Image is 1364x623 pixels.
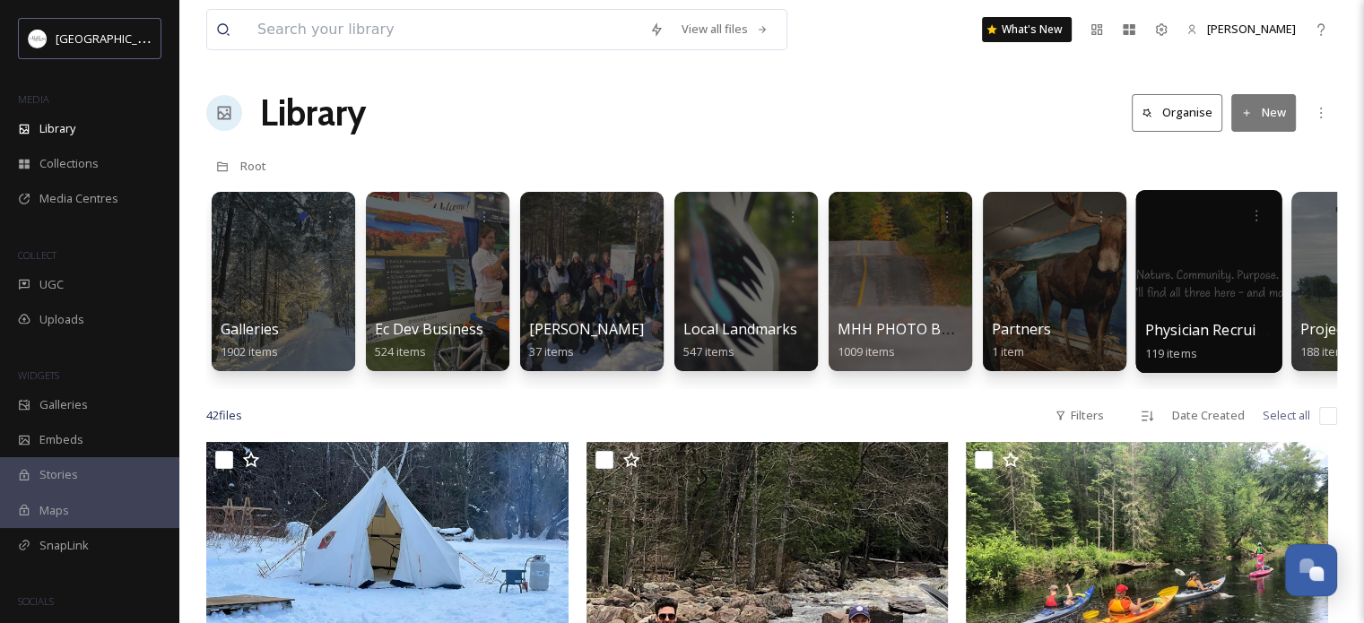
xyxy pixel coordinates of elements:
[673,12,778,47] a: View all files
[39,502,69,519] span: Maps
[375,321,535,359] a: Ec Dev Business Photos524 items
[1163,398,1254,433] div: Date Created
[248,10,640,49] input: Search your library
[683,343,734,359] span: 547 items
[240,155,266,177] a: Root
[683,319,797,339] span: Local Landmarks
[39,190,118,207] span: Media Centres
[18,248,56,262] span: COLLECT
[39,431,83,448] span: Embeds
[1145,344,1197,360] span: 119 items
[1046,398,1113,433] div: Filters
[1300,343,1351,359] span: 188 items
[1132,94,1222,131] button: Organise
[221,343,278,359] span: 1902 items
[529,343,574,359] span: 37 items
[375,343,426,359] span: 524 items
[1177,12,1305,47] a: [PERSON_NAME]
[529,321,644,359] a: [PERSON_NAME]37 items
[992,319,1051,339] span: Partners
[39,311,84,328] span: Uploads
[221,321,279,359] a: Galleries1902 items
[1300,319,1355,339] span: Projects
[206,407,242,424] span: 42 file s
[39,155,99,172] span: Collections
[1207,21,1296,37] span: [PERSON_NAME]
[56,30,169,47] span: [GEOGRAPHIC_DATA]
[1300,321,1355,359] a: Projects188 items
[221,319,279,339] span: Galleries
[1145,320,1297,340] span: Physician Recruitment
[992,321,1051,359] a: Partners1 item
[39,537,89,554] span: SnapLink
[39,276,64,293] span: UGC
[838,343,895,359] span: 1009 items
[39,466,78,483] span: Stories
[1263,407,1310,424] span: Select all
[1145,322,1297,361] a: Physician Recruitment119 items
[39,396,88,413] span: Galleries
[260,86,366,140] a: Library
[838,321,970,359] a: MHH PHOTO BANK1009 items
[1132,94,1231,131] a: Organise
[992,343,1024,359] span: 1 item
[18,594,54,608] span: SOCIALS
[1285,544,1337,596] button: Open Chat
[240,158,266,174] span: Root
[18,92,49,106] span: MEDIA
[375,319,535,339] span: Ec Dev Business Photos
[838,319,970,339] span: MHH PHOTO BANK
[529,319,644,339] span: [PERSON_NAME]
[683,321,797,359] a: Local Landmarks547 items
[982,17,1072,42] a: What's New
[18,368,59,382] span: WIDGETS
[29,30,47,48] img: Frame%2013.png
[1231,94,1296,131] button: New
[39,120,75,137] span: Library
